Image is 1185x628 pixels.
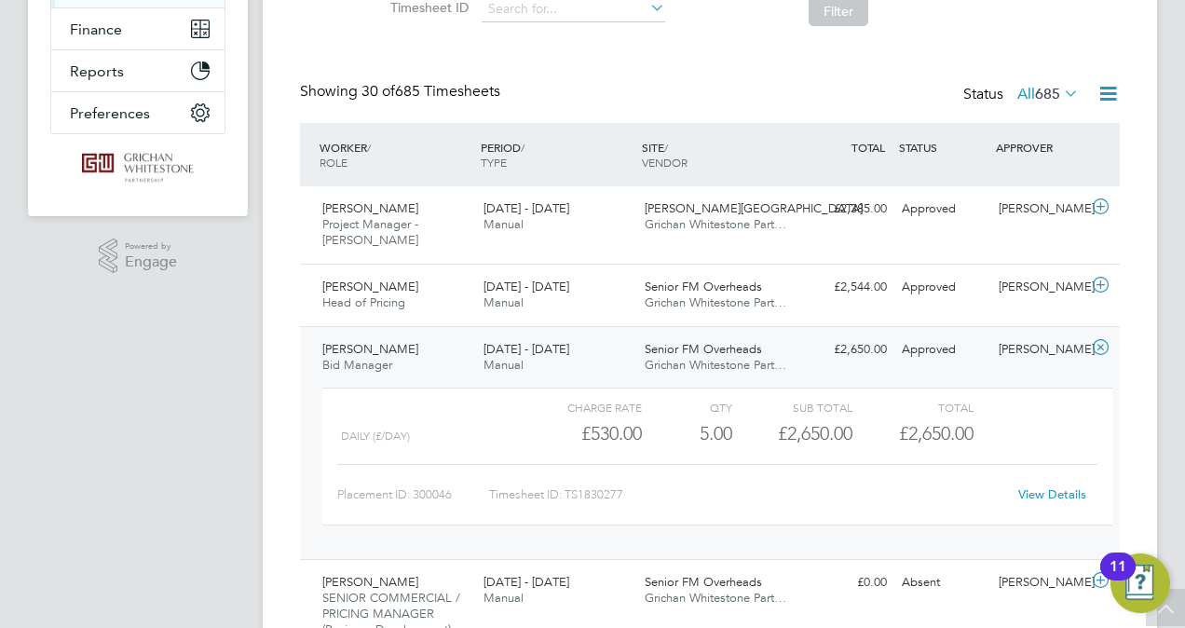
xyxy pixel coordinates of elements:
button: Finance [51,8,225,49]
div: Status [963,82,1083,108]
span: Head of Pricing [322,294,405,310]
a: View Details [1018,486,1086,502]
span: [DATE] - [DATE] [484,279,569,294]
a: Powered byEngage [99,239,178,274]
span: Grichan Whitestone Part… [645,590,786,606]
div: WORKER [315,130,476,179]
a: Go to home page [50,153,225,183]
span: Grichan Whitestone Part… [645,357,786,373]
span: / [521,140,524,155]
span: 30 of [361,82,395,101]
div: Approved [894,334,991,365]
span: Reports [70,62,124,80]
div: Approved [894,272,991,303]
span: Powered by [125,239,177,254]
button: Open Resource Center, 11 new notifications [1110,553,1170,613]
div: £530.00 [522,418,642,449]
span: Project Manager - [PERSON_NAME] [322,216,418,248]
img: grichanwhitestone-logo-retina.png [82,153,193,183]
span: TOTAL [851,140,885,155]
span: Bid Manager [322,357,392,373]
div: Sub Total [732,396,852,418]
div: Placement ID: 300046 [337,480,489,510]
div: Charge rate [522,396,642,418]
div: Absent [894,567,991,598]
button: Preferences [51,92,225,133]
label: All [1017,85,1079,103]
div: £2,650.00 [797,334,894,365]
span: 685 Timesheets [361,82,500,101]
span: Engage [125,254,177,270]
button: Reports [51,50,225,91]
span: Grichan Whitestone Part… [645,294,786,310]
div: [PERSON_NAME] [991,334,1088,365]
div: £2,650.00 [732,418,852,449]
div: [PERSON_NAME] [991,194,1088,225]
div: [PERSON_NAME] [991,567,1088,598]
div: Total [852,396,973,418]
span: ROLE [320,155,347,170]
span: Senior FM Overheads [645,279,762,294]
div: APPROVER [991,130,1088,164]
div: £2,544.00 [797,272,894,303]
span: TYPE [481,155,507,170]
span: Senior FM Overheads [645,341,762,357]
span: 685 [1035,85,1060,103]
div: £0.00 [797,567,894,598]
div: Showing [300,82,504,102]
div: PERIOD [476,130,637,179]
div: [PERSON_NAME] [991,272,1088,303]
span: / [664,140,668,155]
div: 11 [1110,567,1126,591]
span: Finance [70,20,122,38]
div: Timesheet ID: TS1830277 [489,480,1006,510]
div: QTY [642,396,732,418]
span: Manual [484,216,524,232]
span: Manual [484,357,524,373]
div: Approved [894,194,991,225]
span: VENDOR [642,155,688,170]
div: £2,385.00 [797,194,894,225]
div: STATUS [894,130,991,164]
span: Daily (£/day) [341,430,410,443]
span: [DATE] - [DATE] [484,200,569,216]
span: £2,650.00 [899,422,974,444]
span: / [367,140,371,155]
span: [PERSON_NAME] [322,574,418,590]
span: [PERSON_NAME] [322,279,418,294]
span: [PERSON_NAME][GEOGRAPHIC_DATA] [645,200,863,216]
span: Grichan Whitestone Part… [645,216,786,232]
div: 5.00 [642,418,732,449]
span: [PERSON_NAME] [322,200,418,216]
div: SITE [637,130,798,179]
span: Preferences [70,104,150,122]
span: [PERSON_NAME] [322,341,418,357]
span: Manual [484,590,524,606]
span: Manual [484,294,524,310]
span: [DATE] - [DATE] [484,574,569,590]
span: Senior FM Overheads [645,574,762,590]
span: [DATE] - [DATE] [484,341,569,357]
